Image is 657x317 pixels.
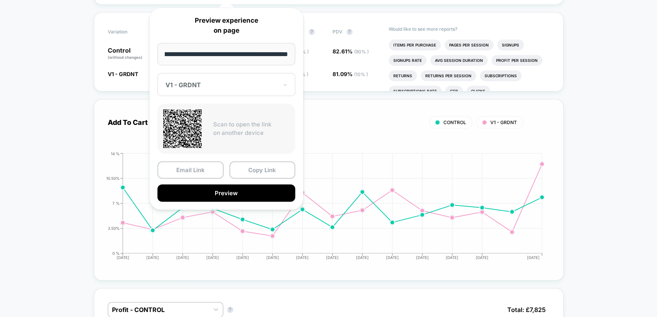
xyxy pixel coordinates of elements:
[389,55,426,66] li: Signups Rate
[354,71,368,77] span: ( 10 % )
[389,40,441,50] li: Items Per Purchase
[389,86,441,96] li: Subscriptions Rate
[476,255,488,260] tspan: [DATE]
[266,255,279,260] tspan: [DATE]
[446,255,458,260] tspan: [DATE]
[445,86,463,96] li: Ctr
[213,120,289,138] p: Scan to open the link on another device
[176,255,189,260] tspan: [DATE]
[108,55,142,60] span: (without changes)
[236,255,249,260] tspan: [DATE]
[108,26,150,38] span: Variation
[333,71,368,77] span: 81.09 %
[157,184,295,202] button: Preview
[445,40,493,50] li: Pages Per Session
[206,255,219,260] tspan: [DATE]
[416,255,428,260] tspan: [DATE]
[389,70,417,81] li: Returns
[443,119,466,125] span: CONTROL
[157,16,295,35] p: Preview experience on page
[490,119,517,125] span: V1 - GRDNT
[491,55,542,66] li: Profit Per Session
[480,70,522,81] li: Subscriptions
[117,255,129,260] tspan: [DATE]
[229,161,296,179] button: Copy Link
[227,307,233,313] button: ?
[309,29,315,35] button: ?
[108,47,156,60] p: Control
[386,255,399,260] tspan: [DATE]
[112,251,120,255] tspan: 0 %
[333,48,369,55] span: 82.61 %
[466,86,490,96] li: Clicks
[421,70,476,81] li: Returns Per Session
[356,255,369,260] tspan: [DATE]
[108,226,120,230] tspan: 3.50%
[430,55,488,66] li: Avg Session Duration
[326,255,339,260] tspan: [DATE]
[112,201,120,205] tspan: 7 %
[389,26,550,32] p: Would like to see more reports?
[497,40,524,50] li: Signups
[106,176,120,180] tspan: 10.50%
[296,255,309,260] tspan: [DATE]
[527,255,540,260] tspan: [DATE]
[146,255,159,260] tspan: [DATE]
[157,161,224,179] button: Email Link
[333,29,343,35] span: PDV
[100,151,542,267] div: ADD_TO_CART_RATE
[346,29,353,35] button: ?
[108,71,138,77] span: V1 - GRDNT
[111,151,120,156] tspan: 14 %
[354,49,369,55] span: ( 90 % )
